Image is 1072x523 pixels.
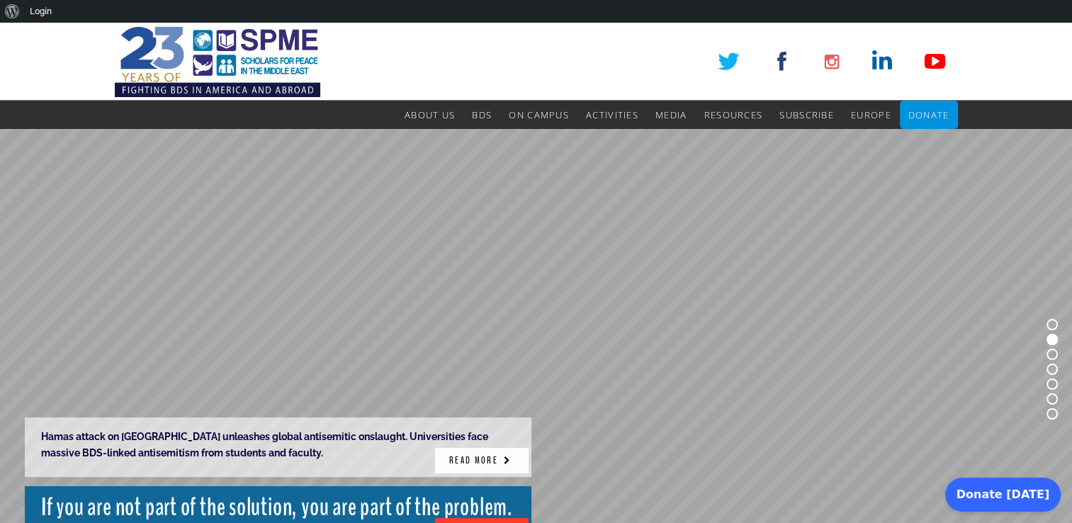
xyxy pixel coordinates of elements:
img: SPME [115,23,320,101]
a: READ MORE [435,448,529,473]
span: Media [655,108,687,121]
a: About Us [405,101,455,129]
a: BDS [472,101,492,129]
a: On Campus [509,101,569,129]
a: Europe [851,101,891,129]
a: Media [655,101,687,129]
a: Activities [586,101,638,129]
a: Donate [908,101,949,129]
span: On Campus [509,108,569,121]
span: Europe [851,108,891,121]
span: About Us [405,108,455,121]
span: Activities [586,108,638,121]
a: Subscribe [779,101,834,129]
span: Resources [704,108,762,121]
a: Resources [704,101,762,129]
span: Donate [908,108,949,121]
rs-layer: Hamas attack on [GEOGRAPHIC_DATA] unleashes global antisemitic onslaught. Universities face massi... [25,417,531,477]
span: Subscribe [779,108,834,121]
span: BDS [472,108,492,121]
